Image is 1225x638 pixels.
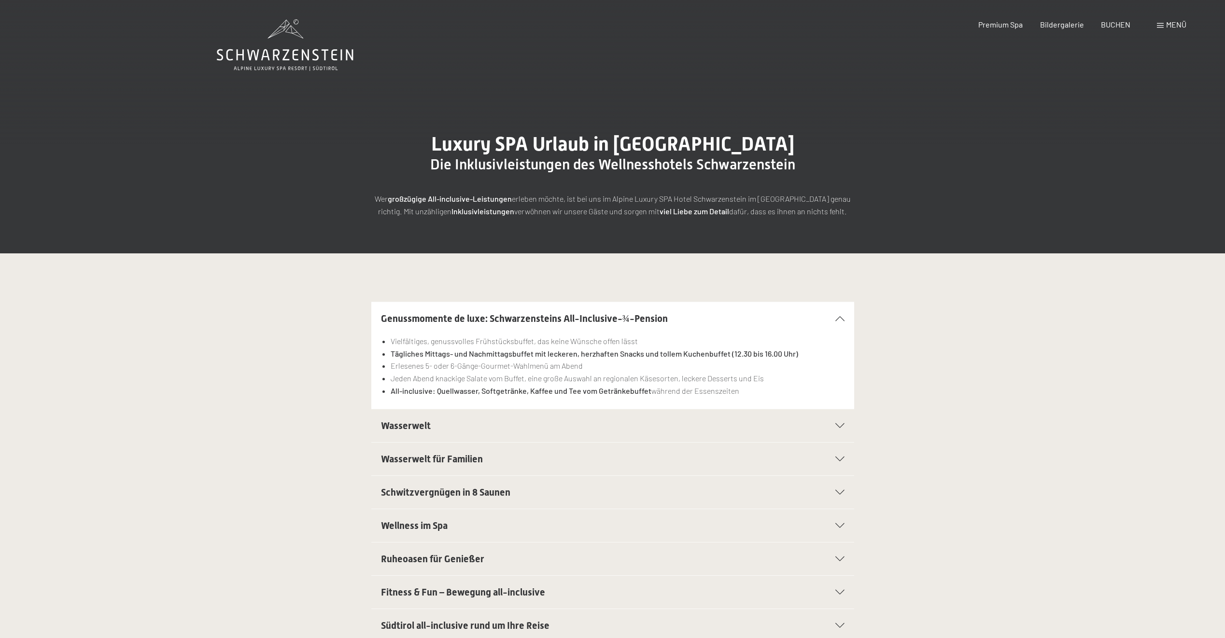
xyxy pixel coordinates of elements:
li: während der Essenszeiten [391,385,844,397]
li: Jeden Abend knackige Salate vom Buffet, eine große Auswahl an regionalen Käsesorten, leckere Dess... [391,372,844,385]
p: Wer erleben möchte, ist bei uns im Alpine Luxury SPA Hotel Schwarzenstein im [GEOGRAPHIC_DATA] ge... [371,193,854,217]
strong: viel Liebe zum Detail [660,207,729,216]
span: Luxury SPA Urlaub in [GEOGRAPHIC_DATA] [431,133,794,155]
a: Bildergalerie [1040,20,1084,29]
span: Wellness im Spa [381,520,448,531]
span: Südtirol all-inclusive rund um Ihre Reise [381,620,549,631]
strong: Tägliches Mittags- und Nachmittagsbuffet mit leckeren, herzhaften Snacks und tollem Kuchenbuffet ... [391,349,798,358]
span: Ruheoasen für Genießer [381,553,484,565]
span: Genussmomente de luxe: Schwarzensteins All-Inclusive-¾-Pension [381,313,668,324]
span: Die Inklusivleistungen des Wellnesshotels Schwarzenstein [430,156,795,173]
strong: Inklusivleistungen [451,207,514,216]
strong: großzügige All-inclusive-Leistungen [388,194,512,203]
span: Menü [1166,20,1186,29]
span: Wasserwelt für Familien [381,453,483,465]
li: Vielfältiges, genussvolles Frühstücksbuffet, das keine Wünsche offen lässt [391,335,844,347]
span: Schwitzvergnügen in 8 Saunen [381,486,510,498]
a: BUCHEN [1101,20,1130,29]
strong: All-inclusive: Quellwasser, Softgetränke, Kaffee und Tee vom Getränkebuffet [391,386,651,395]
span: Fitness & Fun – Bewegung all-inclusive [381,586,545,598]
span: Wasserwelt [381,420,431,431]
a: Premium Spa [978,20,1023,29]
li: Erlesenes 5- oder 6-Gänge-Gourmet-Wahlmenü am Abend [391,360,844,372]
